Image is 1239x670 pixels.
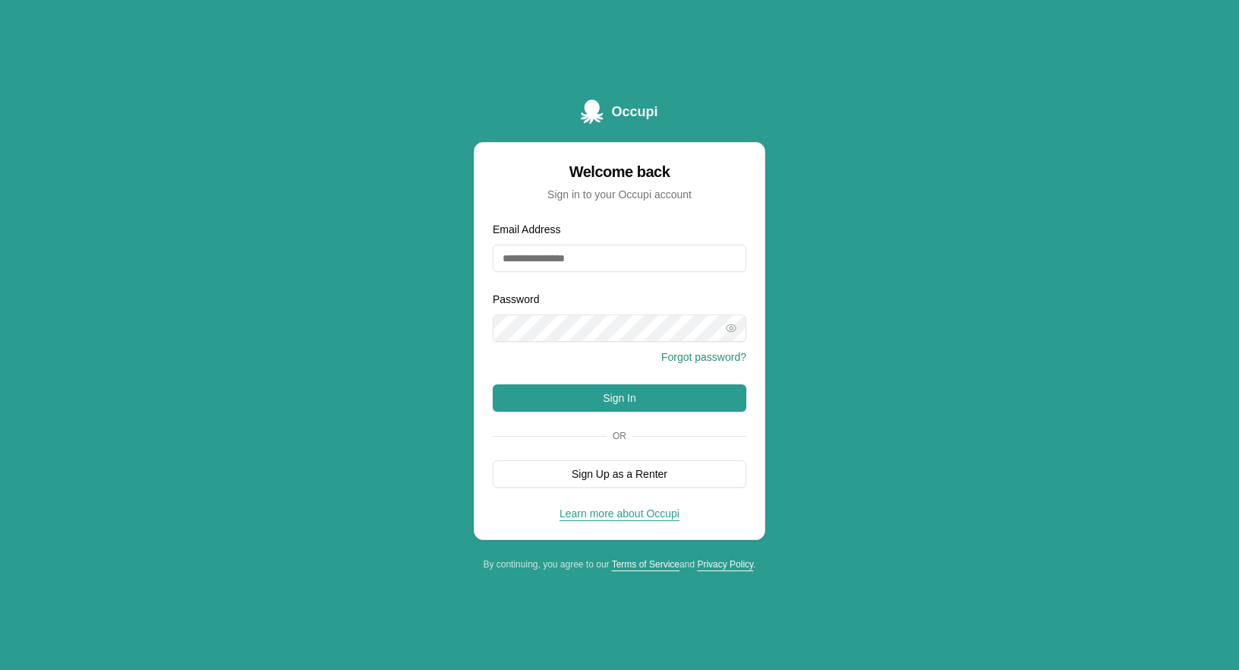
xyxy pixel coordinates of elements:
span: Or [607,430,632,442]
button: Sign Up as a Renter [493,460,746,488]
label: Email Address [493,223,560,235]
label: Password [493,293,539,305]
div: By continuing, you agree to our and . [474,558,765,570]
a: Terms of Service [612,559,679,570]
button: Sign In [493,384,746,412]
a: Privacy Policy [697,559,753,570]
a: Learn more about Occupi [560,507,679,520]
a: Occupi [581,100,657,124]
span: Occupi [611,101,657,122]
div: Sign in to your Occupi account [493,187,746,202]
button: Forgot password? [661,349,746,365]
div: Welcome back [493,161,746,182]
